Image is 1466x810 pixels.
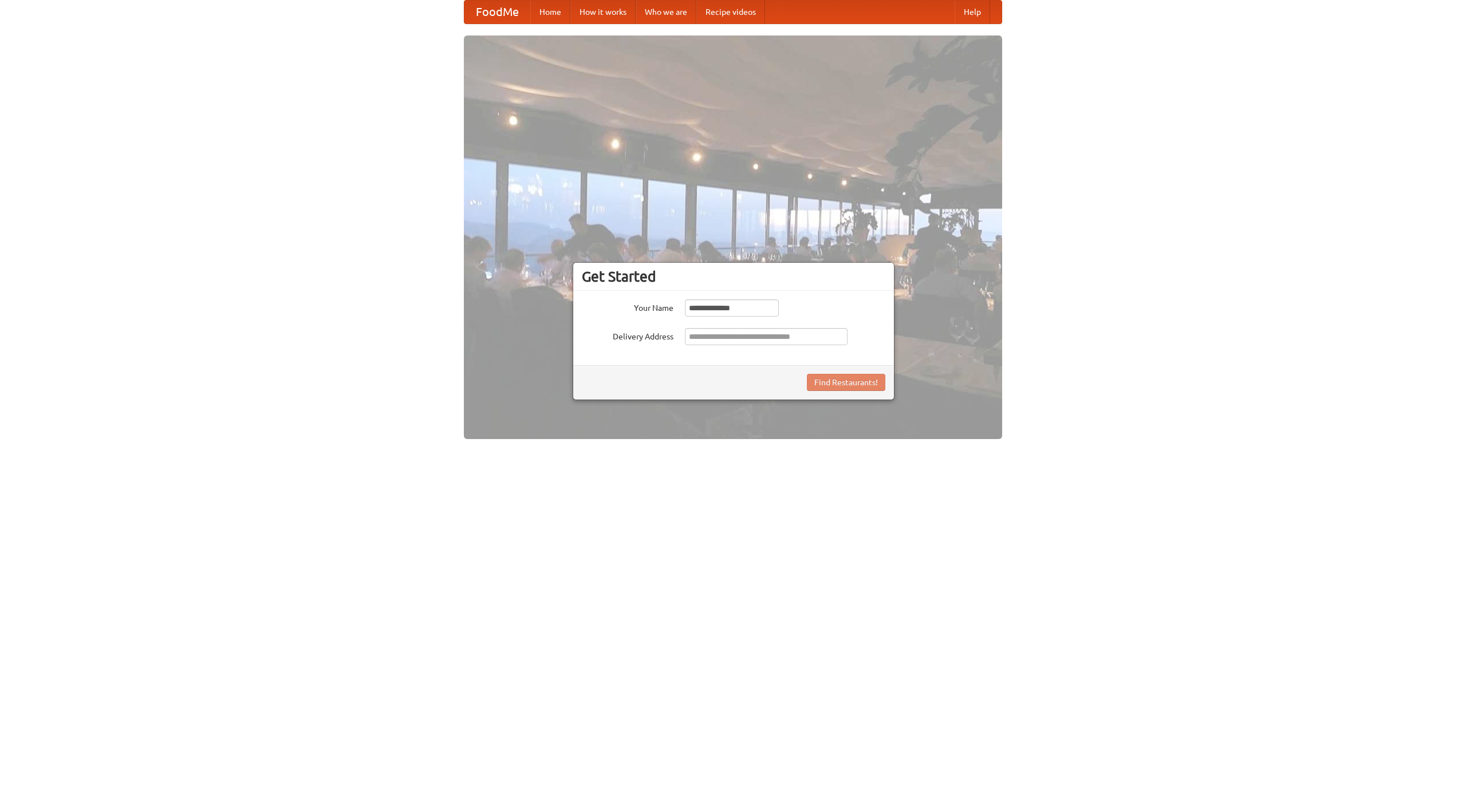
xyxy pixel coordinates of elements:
label: Delivery Address [582,328,673,342]
a: Home [530,1,570,23]
a: How it works [570,1,636,23]
h3: Get Started [582,268,885,285]
a: Who we are [636,1,696,23]
a: FoodMe [464,1,530,23]
a: Help [955,1,990,23]
label: Your Name [582,299,673,314]
button: Find Restaurants! [807,374,885,391]
a: Recipe videos [696,1,765,23]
